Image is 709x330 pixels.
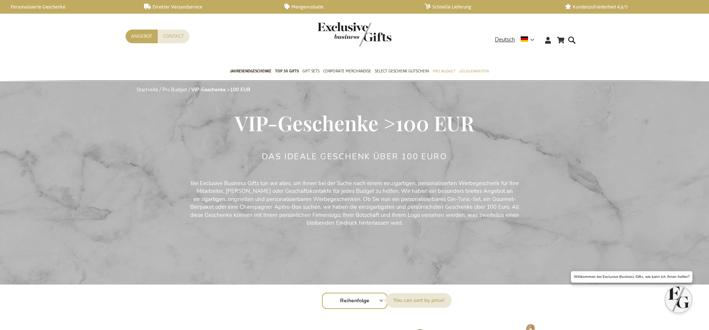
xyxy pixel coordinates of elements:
[432,62,455,81] a: Pro Budget
[162,86,187,93] a: Pro Budget
[323,62,371,81] a: Corporate Merchandise
[495,35,515,44] span: Deutsch
[459,67,489,75] span: Gelegenheiten
[230,62,271,81] a: Jahresendgeschenke
[191,86,250,93] strong: VIP-Geschenke >100 EUR
[137,86,158,93] a: Startseite
[459,62,489,81] a: Gelegenheiten
[275,67,299,75] span: TOP 50 Gifts
[144,4,273,10] a: Direkter Versandservice
[302,62,319,81] a: Gift Sets
[302,67,319,75] span: Gift Sets
[425,4,553,10] a: Schnelle Lieferung
[284,4,413,10] a: Mengenrabatte
[275,62,299,81] a: TOP 50 Gifts
[565,4,693,10] a: Kundenzufriedenheit 4,6/5
[158,30,189,43] a: Contact
[375,67,429,75] span: Select Geschenk Gutschein
[230,67,271,75] span: Jahresendgeschenke
[318,22,391,47] img: Exclusive Business gifts logo
[318,22,354,47] a: store logo
[262,152,447,161] h2: DAS IDEALE GESCHENK ÜBER 100 EURO
[375,62,429,81] a: Select Geschenk Gutschein
[432,67,455,75] span: Pro Budget
[323,67,371,75] span: Corporate Merchandise
[4,4,132,10] a: Personalisierte Geschenke
[386,293,452,308] label: Sortieren nach
[126,30,158,43] a: Angebot
[235,109,474,136] span: VIP-Geschenke >100 EUR
[188,180,521,227] p: Bei Exclusive Business Gifts tun wir alles, um Ihnen bei der Suche nach einem einzigartigen, pers...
